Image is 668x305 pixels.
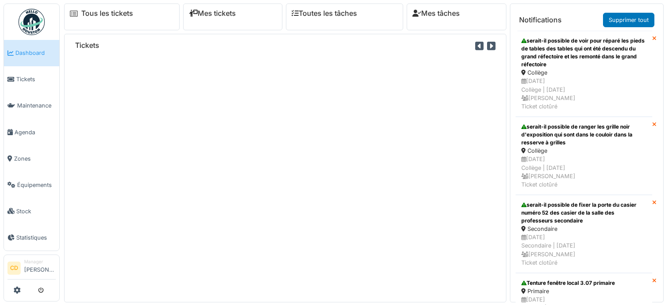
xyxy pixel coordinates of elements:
[521,68,646,77] div: Collège
[4,93,59,119] a: Maintenance
[4,119,59,145] a: Agenda
[16,75,56,83] span: Tickets
[4,198,59,224] a: Stock
[18,9,45,35] img: Badge_color-CXgf-gQk.svg
[16,207,56,215] span: Stock
[16,233,56,242] span: Statistiques
[81,9,133,18] a: Tous les tickets
[521,147,646,155] div: Collège
[7,262,21,275] li: CD
[516,31,652,117] a: serait-il possible de voir pour réparé les pieds de tables des tables qui ont été descendu du gra...
[521,123,646,147] div: serait-il possible de ranger les grille noir d'exposition qui sont dans le couloir dans la resser...
[4,66,59,93] a: Tickets
[17,181,56,189] span: Équipements
[603,13,654,27] a: Supprimer tout
[4,40,59,66] a: Dashboard
[521,225,646,233] div: Secondaire
[4,145,59,172] a: Zones
[15,49,56,57] span: Dashboard
[4,172,59,198] a: Équipements
[521,77,646,111] div: [DATE] Collège | [DATE] [PERSON_NAME] Ticket clotûré
[7,258,56,280] a: CD Manager[PERSON_NAME]
[24,258,56,265] div: Manager
[516,117,652,195] a: serait-il possible de ranger les grille noir d'exposition qui sont dans le couloir dans la resser...
[516,195,652,273] a: serait-il possible de fixer la porte du casier numéro 52 des casier de la salle des professeurs s...
[292,9,357,18] a: Toutes les tâches
[521,37,646,68] div: serait-il possible de voir pour réparé les pieds de tables des tables qui ont été descendu du gra...
[519,16,562,24] h6: Notifications
[521,155,646,189] div: [DATE] Collège | [DATE] [PERSON_NAME] Ticket clotûré
[521,279,646,287] div: Tenture fenêtre local 3.07 primaire
[412,9,460,18] a: Mes tâches
[521,287,646,295] div: Primaire
[521,201,646,225] div: serait-il possible de fixer la porte du casier numéro 52 des casier de la salle des professeurs s...
[75,41,99,50] h6: Tickets
[14,128,56,136] span: Agenda
[14,154,56,163] span: Zones
[24,258,56,277] li: [PERSON_NAME]
[4,224,59,251] a: Statistiques
[521,233,646,267] div: [DATE] Secondaire | [DATE] [PERSON_NAME] Ticket clotûré
[17,101,56,110] span: Maintenance
[189,9,236,18] a: Mes tickets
